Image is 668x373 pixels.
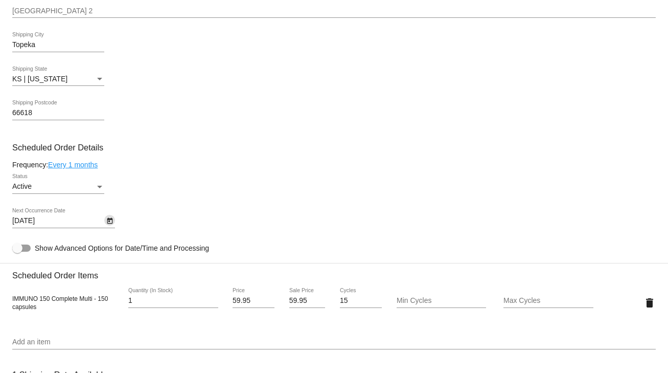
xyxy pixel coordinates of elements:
div: Frequency: [12,161,656,169]
h3: Scheduled Order Details [12,143,656,152]
span: KS | [US_STATE] [12,75,67,83]
input: Next Occurrence Date [12,217,104,225]
input: Shipping Postcode [12,109,104,117]
span: IMMUNO 150 Complete Multi - 150 capsules [12,295,108,311]
input: Price [233,297,274,305]
input: Sale Price [289,297,326,305]
a: Every 1 months [48,161,98,169]
mat-select: Shipping State [12,75,104,83]
span: Show Advanced Options for Date/Time and Processing [35,243,209,253]
input: Add an item [12,338,656,346]
mat-select: Status [12,183,104,191]
mat-icon: delete [643,297,656,309]
button: Open calendar [104,215,115,226]
h3: Scheduled Order Items [12,263,656,280]
input: Shipping Street 2 [12,7,656,15]
input: Cycles [340,297,382,305]
input: Max Cycles [503,297,593,305]
input: Min Cycles [397,297,487,305]
input: Quantity (In Stock) [128,297,218,305]
span: Active [12,182,32,190]
input: Shipping City [12,41,104,49]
